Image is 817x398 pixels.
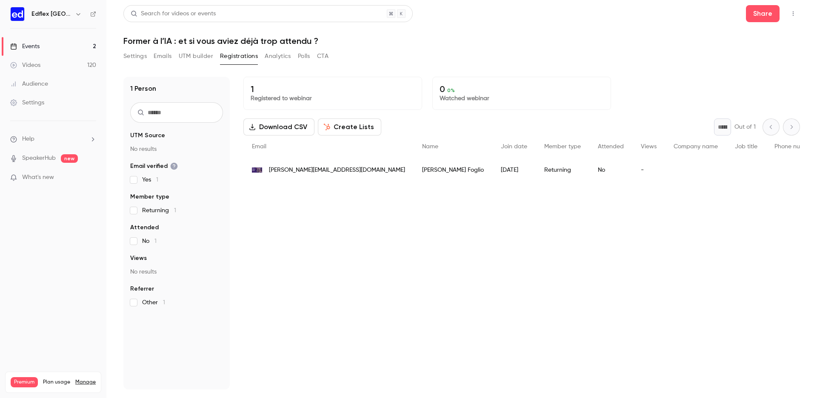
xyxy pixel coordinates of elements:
[142,237,157,245] span: No
[142,176,158,184] span: Yes
[10,42,40,51] div: Events
[75,379,96,386] a: Manage
[536,158,589,182] div: Returning
[318,118,381,136] button: Create Lists
[10,135,96,144] li: help-dropdown-opener
[252,144,266,150] span: Email
[269,166,405,175] span: [PERSON_NAME][EMAIL_ADDRESS][DOMAIN_NAME]
[251,84,415,94] p: 1
[130,193,169,201] span: Member type
[130,223,159,232] span: Attended
[22,173,54,182] span: What's new
[251,94,415,103] p: Registered to webinar
[174,208,176,213] span: 1
[598,144,624,150] span: Attended
[298,49,310,63] button: Polls
[317,49,329,63] button: CTA
[61,154,78,163] span: new
[243,118,314,136] button: Download CSV
[130,145,223,153] p: No results
[43,379,70,386] span: Plan usage
[142,206,176,215] span: Returning
[130,162,178,170] span: Email verified
[130,285,154,293] span: Referrer
[447,87,455,93] span: 0 %
[632,158,665,182] div: -
[589,158,632,182] div: No
[154,238,157,244] span: 1
[440,84,604,94] p: 0
[501,144,527,150] span: Join date
[414,158,492,182] div: [PERSON_NAME] Foglio
[154,49,171,63] button: Emails
[130,131,165,140] span: UTM Source
[544,144,581,150] span: Member type
[734,123,756,131] p: Out of 1
[10,80,48,88] div: Audience
[22,135,34,144] span: Help
[11,377,38,387] span: Premium
[130,268,223,276] p: No results
[130,84,156,94] h1: 1 Person
[156,177,158,183] span: 1
[746,5,780,22] button: Share
[220,49,258,63] button: Registrations
[252,167,262,173] img: heypollen.com
[179,49,213,63] button: UTM builder
[440,94,604,103] p: Watched webinar
[641,144,657,150] span: Views
[131,9,216,18] div: Search for videos or events
[774,144,814,150] span: Phone number
[123,49,147,63] button: Settings
[22,154,56,163] a: SpeakerHub
[735,144,757,150] span: Job title
[31,10,71,18] h6: Edflex [GEOGRAPHIC_DATA]
[123,36,800,46] h1: Former à l’IA : et si vous aviez déjà trop attendu ?
[130,254,147,262] span: Views
[492,158,536,182] div: [DATE]
[11,7,24,21] img: Edflex France
[10,61,40,69] div: Videos
[142,298,165,307] span: Other
[265,49,291,63] button: Analytics
[130,131,223,307] section: facet-groups
[10,98,44,107] div: Settings
[163,300,165,306] span: 1
[674,144,718,150] span: Company name
[422,144,438,150] span: Name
